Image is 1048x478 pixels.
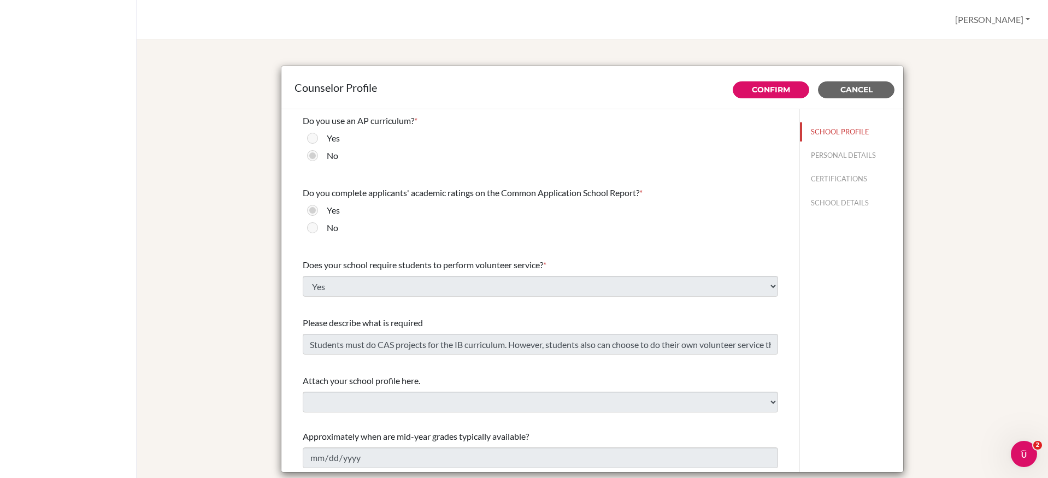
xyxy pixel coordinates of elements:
[800,122,903,141] button: SCHOOL PROFILE
[295,79,890,96] div: Counselor Profile
[327,149,338,162] label: No
[1033,441,1042,450] span: 2
[327,204,340,217] label: Yes
[303,431,529,441] span: Approximately when are mid-year grades typically available?
[303,259,543,270] span: Does your school require students to perform volunteer service?
[800,146,903,165] button: PERSONAL DETAILS
[303,375,420,386] span: Attach your school profile here.
[800,193,903,213] button: SCHOOL DETAILS
[1011,441,1037,467] iframe: Intercom live chat
[800,169,903,188] button: CERTIFICATIONS
[950,9,1035,30] button: [PERSON_NAME]
[327,132,340,145] label: Yes
[303,187,639,198] span: Do you complete applicants' academic ratings on the Common Application School Report?
[303,317,423,328] span: Please describe what is required
[327,221,338,234] label: No
[303,115,414,126] span: Do you use an AP curriculum?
